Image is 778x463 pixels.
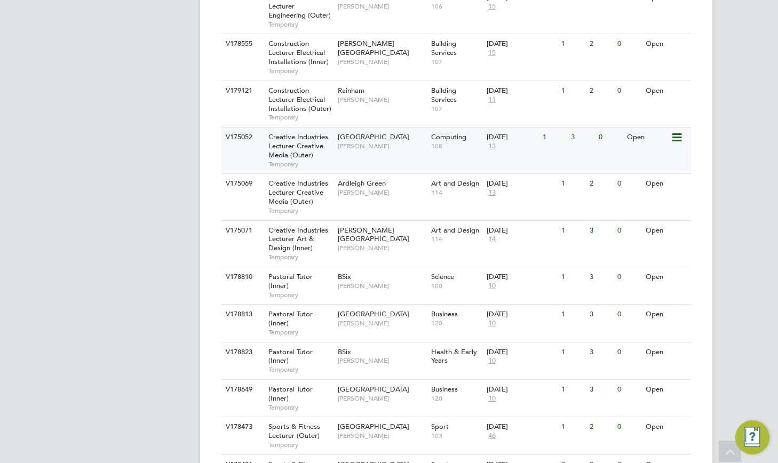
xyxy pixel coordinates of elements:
span: [PERSON_NAME] [338,432,426,440]
div: 0 [615,380,642,400]
div: 1 [559,221,586,241]
span: 120 [431,319,482,328]
div: 1 [559,267,586,287]
div: Open [643,380,689,400]
span: [GEOGRAPHIC_DATA] [338,385,409,394]
div: Open [643,267,689,287]
span: Creative Industries Lecturer Creative Media (Outer) [268,179,328,206]
span: [GEOGRAPHIC_DATA] [338,422,409,431]
div: [DATE] [487,86,556,95]
div: 1 [559,342,586,362]
span: 106 [431,2,482,11]
span: Temporary [268,160,332,169]
div: [DATE] [487,310,556,319]
div: V178810 [223,267,260,287]
span: Temporary [268,67,332,75]
div: Open [624,127,671,147]
div: 3 [587,305,615,324]
div: [DATE] [487,273,556,282]
span: Temporary [268,20,332,29]
span: [PERSON_NAME] [338,58,426,66]
button: Engage Resource Center [735,420,769,454]
div: 0 [615,417,642,437]
div: [DATE] [487,133,537,142]
div: 2 [587,34,615,54]
span: Temporary [268,365,332,374]
span: Temporary [268,253,332,261]
div: [DATE] [487,385,556,394]
span: 108 [431,142,482,150]
span: Creative Industries Lecturer Art & Design (Inner) [268,226,328,253]
span: 14 [487,235,497,244]
span: Health & Early Years [431,347,477,365]
div: 1 [559,81,586,101]
div: Open [643,417,689,437]
div: [DATE] [487,39,556,49]
span: [PERSON_NAME] [338,394,426,403]
span: 10 [487,356,497,365]
div: 1 [540,127,568,147]
div: Open [643,174,689,194]
div: [DATE] [487,422,556,432]
span: Computing [431,132,466,141]
span: [PERSON_NAME] [338,142,426,150]
span: Building Services [431,86,457,104]
span: Art and Design [431,179,479,188]
span: [PERSON_NAME][GEOGRAPHIC_DATA] [338,226,409,244]
div: 3 [587,380,615,400]
div: 1 [559,305,586,324]
div: 3 [587,267,615,287]
span: Temporary [268,441,332,449]
span: [PERSON_NAME] [338,2,426,11]
div: 3 [587,221,615,241]
div: V178473 [223,417,260,437]
div: 3 [587,342,615,362]
div: V175052 [223,127,260,147]
span: Business [431,385,458,394]
span: 15 [487,49,497,58]
div: 0 [615,81,642,101]
span: 114 [431,188,482,197]
div: 2 [587,417,615,437]
span: 15 [487,2,497,11]
div: 0 [615,342,642,362]
div: 1 [559,380,586,400]
span: 103 [431,432,482,440]
span: Business [431,309,458,318]
span: Art and Design [431,226,479,235]
span: [PERSON_NAME] [338,188,426,197]
div: 3 [568,127,596,147]
span: Pastoral Tutor (Inner) [268,385,313,403]
span: 13 [487,188,497,197]
span: Pastoral Tutor (Inner) [268,272,313,290]
span: Temporary [268,403,332,412]
span: [GEOGRAPHIC_DATA] [338,309,409,318]
span: [PERSON_NAME] [338,356,426,365]
span: Temporary [268,206,332,215]
span: Pastoral Tutor (Inner) [268,347,313,365]
span: Sports & Fitness Lecturer (Outer) [268,422,320,440]
div: V178823 [223,342,260,362]
span: Ardleigh Green [338,179,386,188]
span: [PERSON_NAME] [338,95,426,104]
span: Sport [431,422,449,431]
div: V175069 [223,174,260,194]
span: 13 [487,142,497,151]
span: 11 [487,95,497,105]
div: V178649 [223,380,260,400]
div: 0 [596,127,624,147]
div: [DATE] [487,348,556,357]
span: [PERSON_NAME][GEOGRAPHIC_DATA] [338,39,409,57]
span: BSix [338,272,351,281]
span: 46 [487,432,497,441]
div: 0 [615,34,642,54]
span: 10 [487,282,497,291]
div: V175071 [223,221,260,241]
span: Rainham [338,86,364,95]
span: Pastoral Tutor (Inner) [268,309,313,328]
span: [GEOGRAPHIC_DATA] [338,132,409,141]
div: V178813 [223,305,260,324]
span: Creative Industries Lecturer Creative Media (Outer) [268,132,328,159]
span: Science [431,272,454,281]
span: Building Services [431,39,457,57]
